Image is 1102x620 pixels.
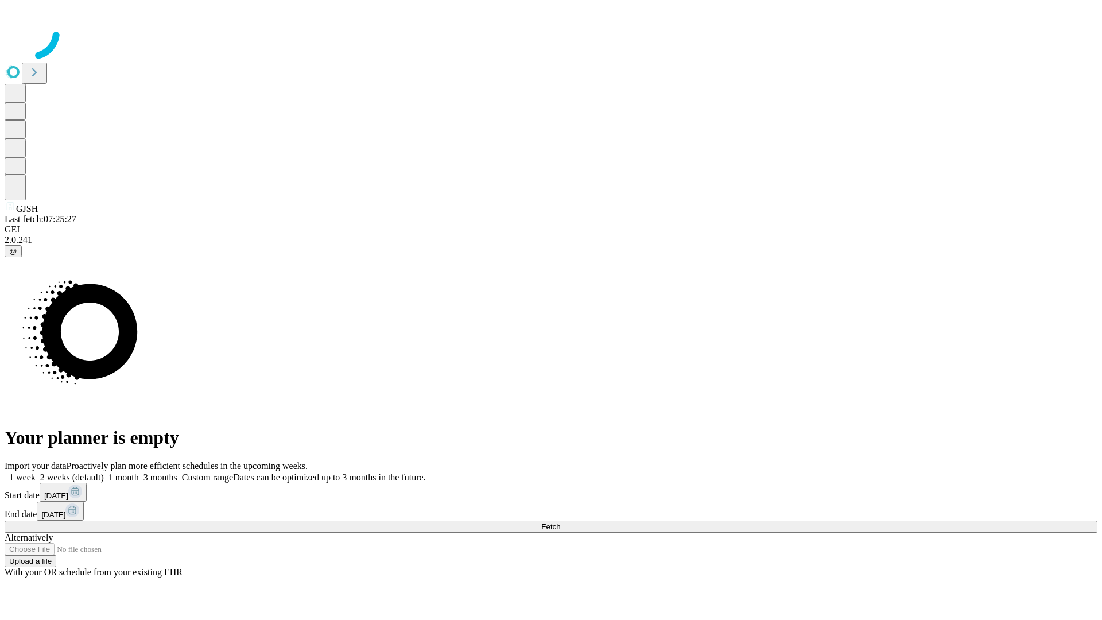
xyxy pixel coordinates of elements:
[9,247,17,255] span: @
[16,204,38,214] span: GJSH
[40,472,104,482] span: 2 weeks (default)
[5,427,1097,448] h1: Your planner is empty
[108,472,139,482] span: 1 month
[233,472,425,482] span: Dates can be optimized up to 3 months in the future.
[143,472,177,482] span: 3 months
[5,521,1097,533] button: Fetch
[40,483,87,502] button: [DATE]
[182,472,233,482] span: Custom range
[5,483,1097,502] div: Start date
[67,461,308,471] span: Proactively plan more efficient schedules in the upcoming weeks.
[5,502,1097,521] div: End date
[5,461,67,471] span: Import your data
[5,224,1097,235] div: GEI
[541,522,560,531] span: Fetch
[5,245,22,257] button: @
[9,472,36,482] span: 1 week
[5,567,183,577] span: With your OR schedule from your existing EHR
[5,235,1097,245] div: 2.0.241
[5,214,76,224] span: Last fetch: 07:25:27
[5,555,56,567] button: Upload a file
[41,510,65,519] span: [DATE]
[44,491,68,500] span: [DATE]
[5,533,53,542] span: Alternatively
[37,502,84,521] button: [DATE]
